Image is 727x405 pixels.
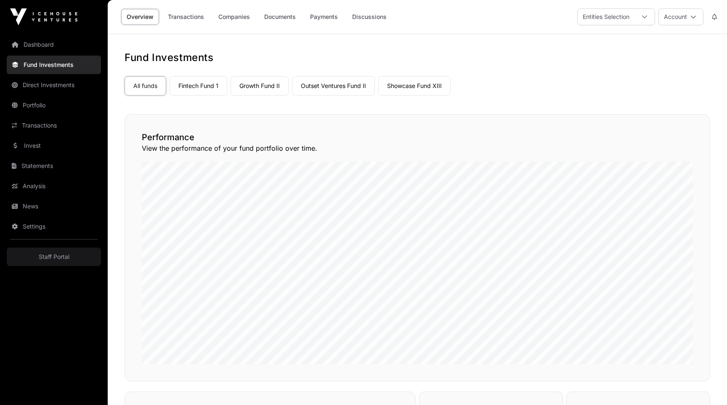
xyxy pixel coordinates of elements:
a: Discussions [347,9,392,25]
a: Settings [7,217,101,236]
a: Transactions [7,116,101,135]
a: Payments [305,9,343,25]
a: Transactions [162,9,210,25]
a: Outset Ventures Fund II [292,76,375,96]
a: Invest [7,136,101,155]
a: Analysis [7,177,101,195]
a: Staff Portal [7,248,101,266]
p: View the performance of your fund portfolio over time. [142,143,693,153]
div: Entities Selection [578,9,634,25]
h1: Fund Investments [125,51,710,64]
a: Statements [7,157,101,175]
a: Overview [121,9,159,25]
a: Companies [213,9,255,25]
a: Direct Investments [7,76,101,94]
a: Documents [259,9,301,25]
iframe: Chat Widget [685,365,727,405]
a: Portfolio [7,96,101,115]
a: Fund Investments [7,56,101,74]
img: Icehouse Ventures Logo [10,8,77,25]
h2: Performance [142,131,693,143]
a: Growth Fund II [231,76,289,96]
a: Fintech Fund 1 [170,76,227,96]
a: Showcase Fund XIII [378,76,451,96]
button: Account [658,8,703,25]
a: All funds [125,76,166,96]
a: Dashboard [7,35,101,54]
a: News [7,197,101,216]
